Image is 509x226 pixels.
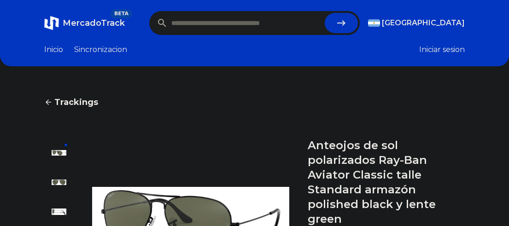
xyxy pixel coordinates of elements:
[111,9,132,18] span: BETA
[44,16,125,30] a: MercadoTrackBETA
[52,204,66,219] img: Anteojos de sol polarizados Ray-Ban Aviator Classic talle Standard armazón polished black y lente...
[44,96,465,109] a: Trackings
[63,18,125,28] span: MercadoTrack
[74,44,127,55] a: Sincronizacion
[54,96,98,109] span: Trackings
[44,16,59,30] img: MercadoTrack
[368,17,465,29] button: [GEOGRAPHIC_DATA]
[52,175,66,190] img: Anteojos de sol polarizados Ray-Ban Aviator Classic talle Standard armazón polished black y lente...
[368,19,380,27] img: Argentina
[419,44,465,55] button: Iniciar sesion
[52,145,66,160] img: Anteojos de sol polarizados Ray-Ban Aviator Classic talle Standard armazón polished black y lente...
[44,44,63,55] a: Inicio
[382,17,465,29] span: [GEOGRAPHIC_DATA]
